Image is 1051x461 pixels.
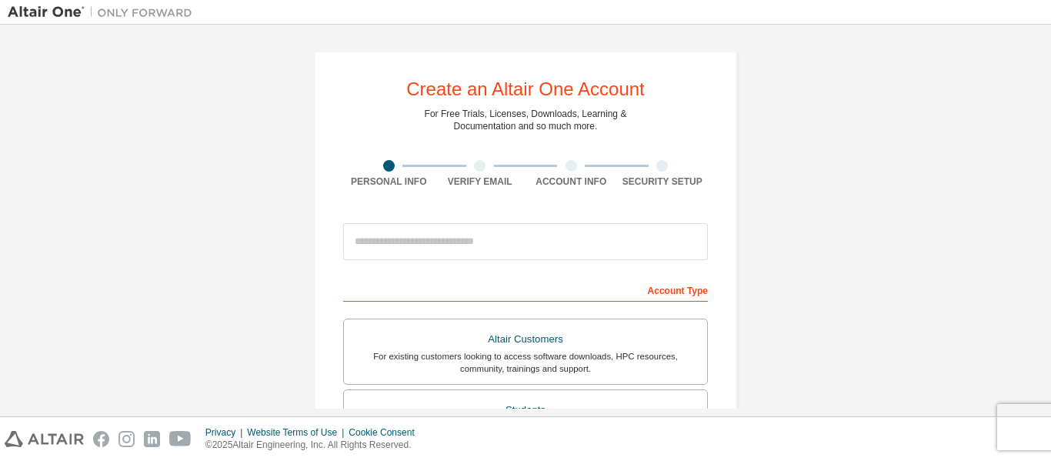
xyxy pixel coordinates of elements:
img: instagram.svg [118,431,135,447]
div: Students [353,399,698,421]
div: Personal Info [343,175,435,188]
p: © 2025 Altair Engineering, Inc. All Rights Reserved. [205,439,424,452]
div: Create an Altair One Account [406,80,645,99]
div: Security Setup [617,175,709,188]
div: Altair Customers [353,329,698,350]
img: altair_logo.svg [5,431,84,447]
div: Privacy [205,426,247,439]
div: Account Info [525,175,617,188]
img: linkedin.svg [144,431,160,447]
div: Cookie Consent [349,426,423,439]
div: For Free Trials, Licenses, Downloads, Learning & Documentation and so much more. [425,108,627,132]
div: Verify Email [435,175,526,188]
img: youtube.svg [169,431,192,447]
img: facebook.svg [93,431,109,447]
img: Altair One [8,5,200,20]
div: For existing customers looking to access software downloads, HPC resources, community, trainings ... [353,350,698,375]
div: Account Type [343,277,708,302]
div: Website Terms of Use [247,426,349,439]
